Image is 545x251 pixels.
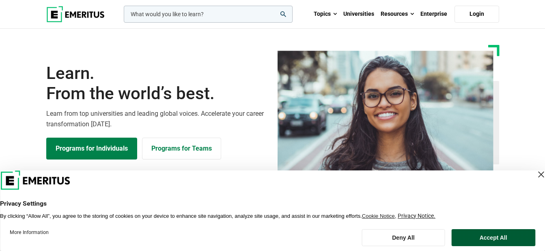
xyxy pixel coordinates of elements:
p: Learn from top universities and leading global voices. Accelerate your career transformation [DATE]. [46,108,268,129]
input: woocommerce-product-search-field-0 [124,6,293,23]
h1: Learn. [46,63,268,104]
img: Learn from the world's best [278,51,493,178]
a: Explore Programs [46,138,137,160]
a: Explore for Business [142,138,221,160]
span: From the world’s best. [46,83,268,104]
a: Login [455,6,499,23]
